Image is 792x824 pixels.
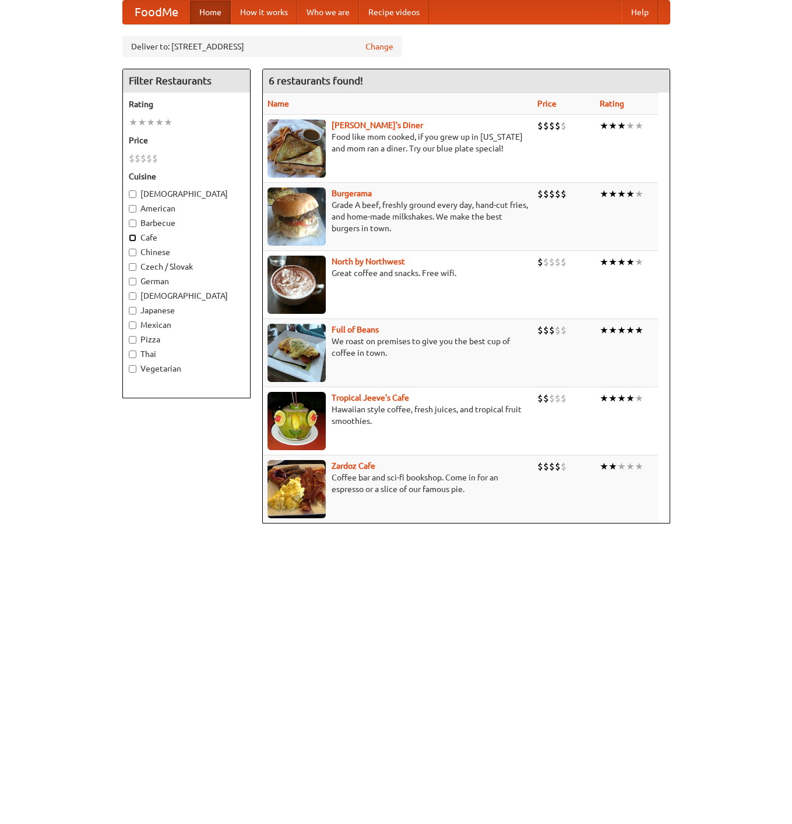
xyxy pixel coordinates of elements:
[129,305,244,316] label: Japanese
[267,392,326,450] img: jeeves.jpg
[129,365,136,373] input: Vegetarian
[635,460,643,473] li: ★
[138,116,146,129] li: ★
[543,256,549,268] li: $
[537,460,543,473] li: $
[600,188,608,200] li: ★
[561,119,566,132] li: $
[608,392,617,405] li: ★
[626,460,635,473] li: ★
[231,1,297,24] a: How it works
[129,263,136,271] input: Czech / Slovak
[146,116,155,129] li: ★
[555,119,561,132] li: $
[543,324,549,337] li: $
[267,119,326,178] img: sallys.jpg
[190,1,231,24] a: Home
[626,324,635,337] li: ★
[555,256,561,268] li: $
[269,75,363,86] ng-pluralize: 6 restaurants found!
[626,256,635,268] li: ★
[152,152,158,165] li: $
[332,121,423,130] a: [PERSON_NAME]'s Diner
[129,152,135,165] li: $
[608,460,617,473] li: ★
[555,392,561,405] li: $
[332,325,379,334] a: Full of Beans
[123,1,190,24] a: FoodMe
[549,324,555,337] li: $
[359,1,429,24] a: Recipe videos
[537,256,543,268] li: $
[626,119,635,132] li: ★
[549,460,555,473] li: $
[608,256,617,268] li: ★
[635,188,643,200] li: ★
[608,324,617,337] li: ★
[561,460,566,473] li: $
[129,307,136,314] input: Japanese
[129,190,136,198] input: [DEMOGRAPHIC_DATA]
[617,119,626,132] li: ★
[537,324,543,337] li: $
[617,460,626,473] li: ★
[365,41,393,52] a: Change
[129,203,244,214] label: American
[332,257,405,266] a: North by Northwest
[129,188,244,200] label: [DEMOGRAPHIC_DATA]
[129,261,244,273] label: Czech / Slovak
[129,234,136,242] input: Cafe
[267,99,289,108] a: Name
[140,152,146,165] li: $
[549,392,555,405] li: $
[267,199,528,234] p: Grade A beef, freshly ground every day, hand-cut fries, and home-made milkshakes. We make the bes...
[617,256,626,268] li: ★
[608,188,617,200] li: ★
[635,392,643,405] li: ★
[267,404,528,427] p: Hawaiian style coffee, fresh juices, and tropical fruit smoothies.
[332,393,409,402] a: Tropical Jeeve's Cafe
[129,278,136,285] input: German
[332,189,372,198] a: Burgerama
[164,116,173,129] li: ★
[129,246,244,258] label: Chinese
[608,119,617,132] li: ★
[129,319,244,331] label: Mexican
[129,220,136,227] input: Barbecue
[600,256,608,268] li: ★
[129,116,138,129] li: ★
[267,460,326,518] img: zardoz.jpg
[267,188,326,246] img: burgerama.jpg
[129,348,244,360] label: Thai
[626,188,635,200] li: ★
[635,256,643,268] li: ★
[129,171,244,182] h5: Cuisine
[543,188,549,200] li: $
[129,336,136,344] input: Pizza
[549,188,555,200] li: $
[267,131,528,154] p: Food like mom cooked, if you grew up in [US_STATE] and mom ran a diner. Try our blue plate special!
[555,188,561,200] li: $
[129,249,136,256] input: Chinese
[561,392,566,405] li: $
[600,460,608,473] li: ★
[332,461,375,471] a: Zardoz Cafe
[122,36,402,57] div: Deliver to: [STREET_ADDRESS]
[297,1,359,24] a: Who we are
[267,324,326,382] img: beans.jpg
[123,69,250,93] h4: Filter Restaurants
[129,275,244,287] label: German
[129,321,136,329] input: Mexican
[635,324,643,337] li: ★
[543,460,549,473] li: $
[549,256,555,268] li: $
[561,324,566,337] li: $
[617,188,626,200] li: ★
[146,152,152,165] li: $
[129,135,244,146] h5: Price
